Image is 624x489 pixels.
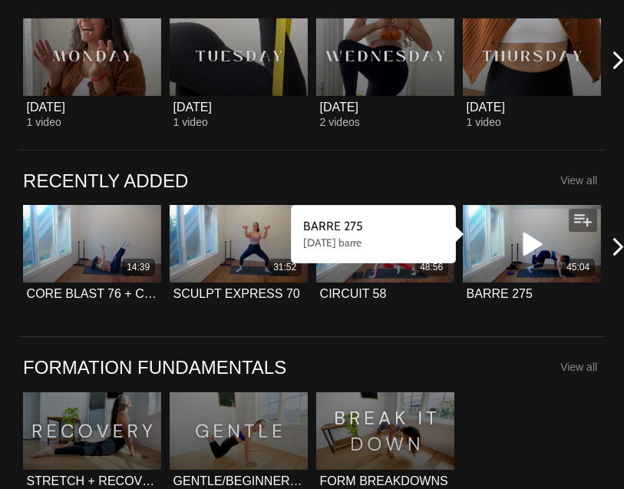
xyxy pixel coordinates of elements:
[316,18,454,128] a: WEDNESDAY[DATE]2 videos
[467,100,505,114] div: [DATE]
[23,169,188,193] a: RECENTLY ADDED
[173,100,212,114] div: [DATE]
[463,18,601,128] a: THURSDAY[DATE]1 video
[467,286,533,301] div: BARRE 275
[566,261,589,274] div: 45:04
[173,474,305,488] div: GENTLE/BEGINNER FRIENDLY
[23,355,286,379] a: FORMATION FUNDAMENTALS
[463,205,601,315] a: BARRE 27545:04BARRE 275
[27,286,158,301] div: CORE BLAST 76 + COOLDOWN
[27,100,65,114] div: [DATE]
[467,116,501,128] span: 1 video
[320,286,387,301] div: CIRCUIT 58
[23,205,161,315] a: CORE BLAST 76 + COOLDOWN14:39CORE BLAST 76 + COOLDOWN
[320,474,448,488] div: FORM BREAKDOWNS
[23,18,161,128] a: MONDAY[DATE]1 video
[560,361,597,373] a: View all
[560,174,597,187] a: View all
[320,100,358,114] div: [DATE]
[320,116,360,128] span: 2 videos
[170,18,308,128] a: TUESDAY[DATE]1 video
[303,235,444,250] div: [DATE] barre
[173,286,300,301] div: SCULPT EXPRESS 70
[303,219,363,233] strong: BARRE 275
[273,261,296,274] div: 31:52
[569,209,597,232] button: Add to my list
[170,205,308,315] a: SCULPT EXPRESS 7031:52SCULPT EXPRESS 70
[27,474,158,488] div: STRETCH + RECOVERY
[27,116,61,128] span: 1 video
[173,116,208,128] span: 1 video
[420,261,443,274] div: 48:56
[127,261,150,274] div: 14:39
